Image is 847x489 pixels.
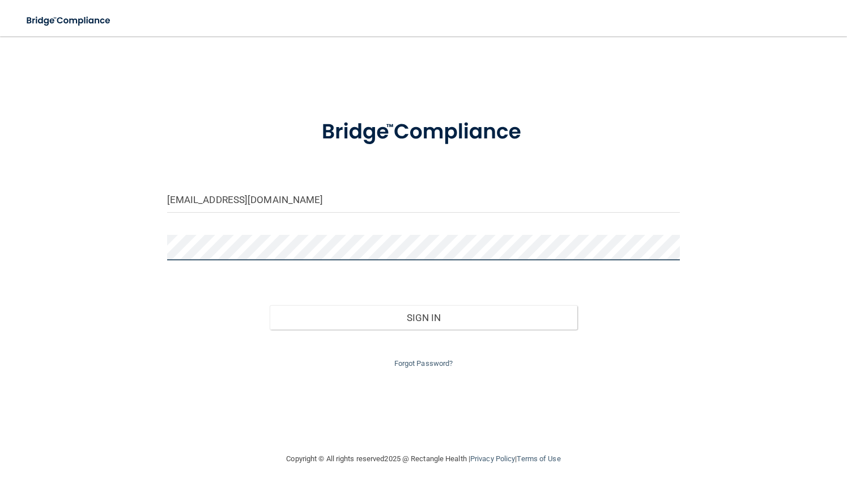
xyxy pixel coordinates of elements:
input: Email [167,187,680,213]
a: Privacy Policy [470,454,515,463]
iframe: Drift Widget Chat Controller [651,408,833,454]
a: Terms of Use [517,454,560,463]
a: Forgot Password? [394,359,453,368]
button: Sign In [270,305,577,330]
img: bridge_compliance_login_screen.278c3ca4.svg [300,104,548,160]
div: Copyright © All rights reserved 2025 @ Rectangle Health | | [217,441,631,477]
img: bridge_compliance_login_screen.278c3ca4.svg [17,9,121,32]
